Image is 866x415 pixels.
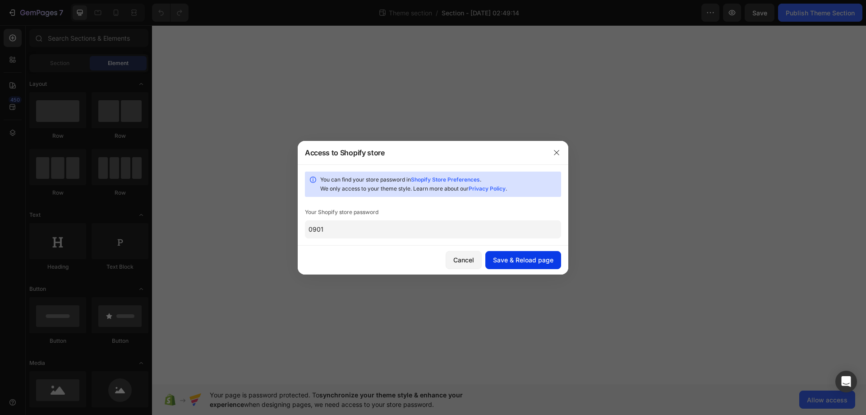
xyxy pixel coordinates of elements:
div: Cancel [453,255,474,265]
a: Privacy Policy [469,185,506,192]
div: Open Intercom Messenger [835,371,857,392]
input: Enter password [305,220,561,238]
a: Shopify Store Preferences [411,176,480,183]
div: Your Shopify store password [305,208,561,217]
button: Cancel [446,251,482,269]
div: You can find your store password in . We only access to your theme style. Learn more about our . [320,175,557,193]
button: Save & Reload page [485,251,561,269]
div: Access to Shopify store [305,147,385,158]
div: Save & Reload page [493,255,553,265]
